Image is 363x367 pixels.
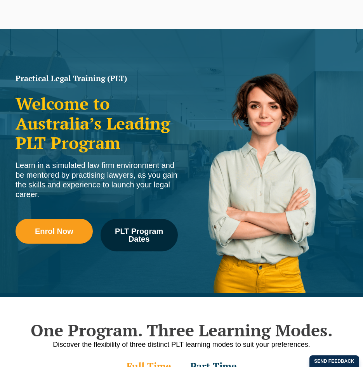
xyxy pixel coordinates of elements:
div: Learn in a simulated law firm environment and be mentored by practising lawyers, as you gain the ... [16,161,178,199]
h2: Welcome to Australia’s Leading PLT Program [16,94,178,152]
a: Enrol Now [16,219,93,244]
h1: Practical Legal Training (PLT) [16,74,178,82]
span: PLT Program Dates [106,227,172,243]
span: Enrol Now [35,227,73,235]
a: PLT Program Dates [101,219,178,251]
